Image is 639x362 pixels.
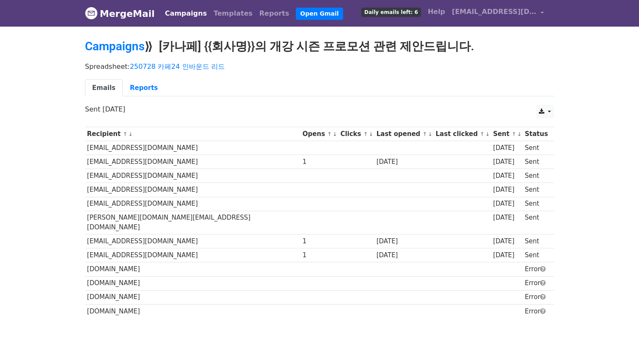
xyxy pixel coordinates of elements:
[428,131,433,137] a: ↓
[493,171,521,181] div: [DATE]
[512,131,516,137] a: ↑
[300,127,339,141] th: Opens
[339,127,374,141] th: Clicks
[523,211,550,234] td: Sent
[85,105,554,114] p: Sent [DATE]
[85,7,98,19] img: MergeMail logo
[523,155,550,169] td: Sent
[85,127,300,141] th: Recipient
[303,237,336,246] div: 1
[85,183,300,197] td: [EMAIL_ADDRESS][DOMAIN_NAME]
[523,262,550,276] td: Error
[85,304,300,318] td: [DOMAIN_NAME]
[493,157,521,167] div: [DATE]
[493,213,521,223] div: [DATE]
[85,276,300,290] td: [DOMAIN_NAME]
[85,62,554,71] p: Spreadsheet:
[493,237,521,246] div: [DATE]
[85,211,300,234] td: [PERSON_NAME][DOMAIN_NAME][EMAIL_ADDRESS][DOMAIN_NAME]
[377,250,431,260] div: [DATE]
[123,131,128,137] a: ↑
[523,248,550,262] td: Sent
[493,143,521,153] div: [DATE]
[493,185,521,195] div: [DATE]
[130,63,225,71] a: 250728 카페24 인바운드 리드
[303,250,336,260] div: 1
[123,79,165,97] a: Reports
[493,250,521,260] div: [DATE]
[256,5,293,22] a: Reports
[485,131,490,137] a: ↓
[523,276,550,290] td: Error
[448,3,547,23] a: [EMAIL_ADDRESS][DOMAIN_NAME]
[333,131,337,137] a: ↓
[85,39,554,54] h2: ⟫ [카나페] {{회사명}}의 개강 시즌 프로모션 관련 제안드립니다.
[363,131,368,137] a: ↑
[424,3,448,20] a: Help
[523,197,550,211] td: Sent
[377,237,431,246] div: [DATE]
[517,131,522,137] a: ↓
[85,290,300,304] td: [DOMAIN_NAME]
[493,199,521,209] div: [DATE]
[523,304,550,318] td: Error
[423,131,427,137] a: ↑
[361,8,421,17] span: Daily emails left: 6
[85,39,145,53] a: Campaigns
[85,248,300,262] td: [EMAIL_ADDRESS][DOMAIN_NAME]
[452,7,536,17] span: [EMAIL_ADDRESS][DOMAIN_NAME]
[296,8,343,20] a: Open Gmail
[434,127,491,141] th: Last clicked
[491,127,523,141] th: Sent
[327,131,332,137] a: ↑
[85,141,300,155] td: [EMAIL_ADDRESS][DOMAIN_NAME]
[523,141,550,155] td: Sent
[358,3,424,20] a: Daily emails left: 6
[303,157,336,167] div: 1
[210,5,256,22] a: Templates
[523,290,550,304] td: Error
[85,234,300,248] td: [EMAIL_ADDRESS][DOMAIN_NAME]
[85,262,300,276] td: [DOMAIN_NAME]
[128,131,133,137] a: ↓
[523,234,550,248] td: Sent
[85,79,123,97] a: Emails
[480,131,485,137] a: ↑
[85,169,300,183] td: [EMAIL_ADDRESS][DOMAIN_NAME]
[374,127,434,141] th: Last opened
[523,183,550,197] td: Sent
[85,197,300,211] td: [EMAIL_ADDRESS][DOMAIN_NAME]
[161,5,210,22] a: Campaigns
[523,127,550,141] th: Status
[85,5,155,22] a: MergeMail
[85,155,300,169] td: [EMAIL_ADDRESS][DOMAIN_NAME]
[369,131,373,137] a: ↓
[523,169,550,183] td: Sent
[377,157,431,167] div: [DATE]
